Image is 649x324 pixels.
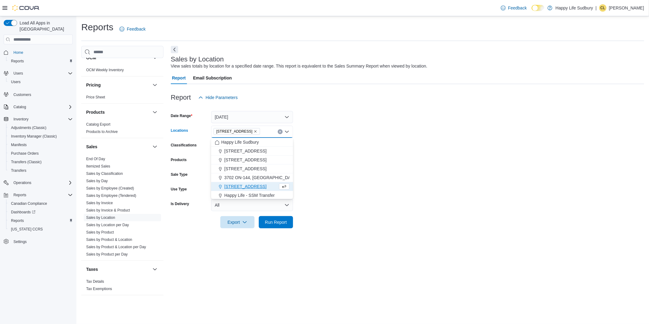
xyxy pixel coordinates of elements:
a: Adjustments (Classic) [9,124,49,131]
a: Feedback [498,2,529,14]
span: Feedback [127,26,145,32]
span: Report [172,72,186,84]
button: Products [86,109,150,115]
span: Sales by Location per Day [86,223,129,227]
span: Inventory [13,117,28,122]
span: Hide Parameters [206,94,238,101]
span: Users [13,71,23,76]
nav: Complex example [4,46,73,262]
h3: Sales [86,144,97,150]
button: Transfers [6,166,75,175]
a: Dashboards [9,208,38,216]
button: Users [11,70,25,77]
button: Run Report [259,216,293,228]
span: Sales by Employee (Tendered) [86,193,136,198]
div: Sales [81,155,163,260]
a: Users [9,78,23,86]
span: Adjustments (Classic) [11,125,46,130]
a: Customers [11,91,34,98]
div: OCM [81,66,163,76]
p: | [596,4,597,12]
span: Transfers (Classic) [11,160,42,164]
button: Remove 387 Centre St, Espanola from selection in this group [254,130,257,133]
span: Operations [11,179,73,186]
button: Adjustments (Classic) [6,123,75,132]
span: [US_STATE] CCRS [11,227,43,232]
span: Sales by Product [86,230,114,235]
button: Close list of options [284,129,289,134]
div: Pricing [81,94,163,103]
span: Canadian Compliance [9,200,73,207]
span: Load All Apps in [GEOGRAPHIC_DATA] [17,20,73,32]
h3: Taxes [86,266,98,272]
input: Dark Mode [532,5,544,11]
button: Pricing [86,82,150,88]
button: Settings [1,237,75,246]
button: Taxes [151,266,159,273]
span: Price Sheet [86,95,105,100]
button: Pricing [151,81,159,89]
span: Operations [13,180,31,185]
a: Settings [11,238,29,245]
label: Classifications [171,143,197,148]
a: Canadian Compliance [9,200,50,207]
span: 3702 ON-144, [GEOGRAPHIC_DATA] [224,175,297,181]
button: Purchase Orders [6,149,75,158]
span: Purchase Orders [9,150,73,157]
span: OCM Weekly Inventory [86,68,124,72]
span: Dashboards [11,210,35,215]
button: Sales [86,144,150,150]
a: Inventory Manager (Classic) [9,133,59,140]
span: Dashboards [9,208,73,216]
a: Products to Archive [86,130,118,134]
span: Sales by Product per Day [86,252,128,257]
button: Products [151,109,159,116]
span: Sales by Employee (Created) [86,186,134,191]
a: End Of Day [86,157,105,161]
span: Customers [11,90,73,98]
div: View sales totals by location for a specified date range. This report is equivalent to the Sales ... [171,63,427,69]
a: Reports [9,57,26,65]
a: Price Sheet [86,95,105,99]
button: Inventory Manager (Classic) [6,132,75,141]
button: Happy Life - SSM Transfer [211,191,293,200]
span: [STREET_ADDRESS] [224,148,266,154]
button: [STREET_ADDRESS] [211,156,293,164]
span: CL [600,4,605,12]
span: Canadian Compliance [11,201,47,206]
button: Reports [6,57,75,65]
label: Is Delivery [171,201,189,206]
span: Home [13,50,23,55]
span: Inventory [11,116,73,123]
button: Clear input [278,129,283,134]
a: Dashboards [6,208,75,216]
span: Happy Life - SSM Transfer [224,192,275,198]
p: [PERSON_NAME] [609,4,644,12]
span: Reports [11,218,24,223]
span: Customers [13,92,31,97]
span: Happy Life Sudbury [221,139,259,145]
button: Inventory [11,116,31,123]
button: Next [171,46,178,53]
span: Feedback [508,5,527,11]
p: Happy Life Sudbury [555,4,593,12]
span: Purchase Orders [11,151,39,156]
img: Cova [12,5,40,11]
span: Sales by Location [86,215,115,220]
a: Purchase Orders [9,150,41,157]
h1: Reports [81,21,113,33]
button: Happy Life Sudbury [211,138,293,147]
span: Inventory Manager (Classic) [9,133,73,140]
span: Settings [13,239,27,244]
span: Catalog Export [86,122,110,127]
span: Washington CCRS [9,226,73,233]
span: [STREET_ADDRESS] [224,157,266,163]
span: Sales by Classification [86,171,123,176]
span: Products to Archive [86,129,118,134]
button: Taxes [86,266,150,272]
label: Sale Type [171,172,188,177]
button: All [211,199,293,211]
label: Date Range [171,113,193,118]
span: Catalog [11,103,73,111]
